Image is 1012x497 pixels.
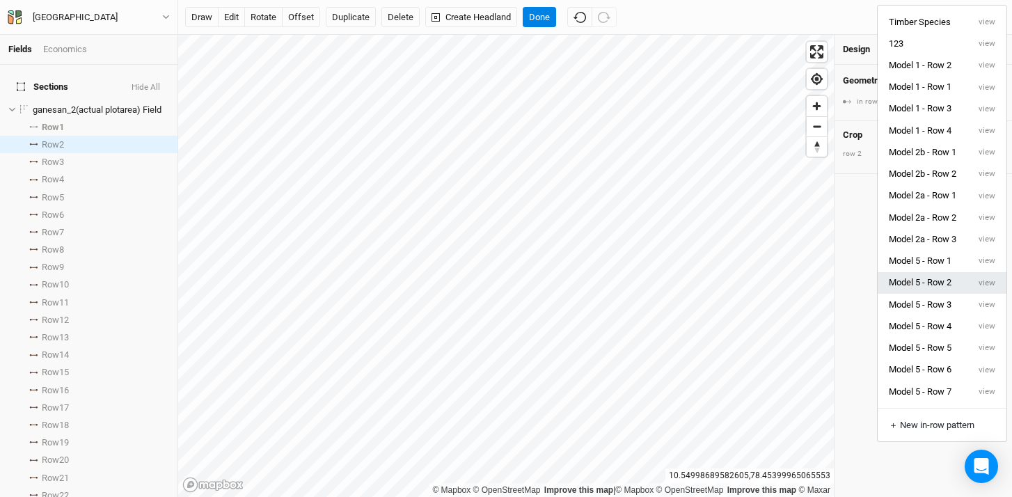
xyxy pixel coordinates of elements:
button: view [968,251,1006,272]
h4: Geometry [843,75,883,86]
div: row 2 [843,149,878,159]
button: view [968,338,1006,359]
span: Row 14 [42,349,69,361]
button: Model 5 - Row 6 [878,359,968,381]
button: Model 2a - Row 2 [878,207,968,228]
div: ganesan_2(actual plotarea) Field [33,104,169,116]
button: Redo (^Z) [592,7,617,28]
span: Zoom out [807,117,827,136]
button: view [968,272,1006,294]
span: Row 12 [42,315,69,326]
span: Row 3 [42,157,64,168]
span: Sections [17,81,68,93]
button: Reset bearing to north [807,136,827,157]
button: Model 2b - Row 1 [878,141,968,163]
button: Done [523,7,556,28]
a: Mapbox [432,485,471,495]
span: Row 8 [42,244,64,255]
button: view [968,359,1006,381]
span: Row 19 [42,437,69,448]
div: Design [843,43,870,56]
button: view [968,315,1006,337]
span: Row 10 [42,279,69,290]
button: Model 5 - Row 2 [878,272,968,294]
button: Model 2b - Row 2 [878,164,968,185]
button: Model 5 - Row 1 [878,251,968,272]
button: view [968,77,1006,98]
span: Row 5 [42,192,64,203]
div: Open Intercom Messenger [965,450,998,483]
span: Row 9 [42,262,64,273]
a: Improve this map [544,485,613,495]
div: | [432,483,830,497]
div: in row [843,97,904,107]
span: Row 18 [42,420,69,431]
button: view [968,33,1006,54]
button: Create Headland [425,7,517,28]
button: draw [185,7,219,28]
a: Fields [8,44,32,54]
button: Model 1 - Row 4 [878,120,968,141]
h4: Crop [843,129,862,141]
button: Model 1 - Row 1 [878,77,968,98]
button: Model 2a - Row 3 [878,228,968,250]
button: Zoom out [807,116,827,136]
button: view [968,141,1006,163]
div: Tamil Nadu [33,10,118,24]
button: Model 5 - Row 4 [878,315,968,337]
span: Row 1 [42,122,64,133]
span: Row 2 [42,139,64,150]
button: Zoom in [807,96,827,116]
div: Economics [43,43,87,56]
button: Duplicate [326,7,376,28]
span: Row 21 [42,473,69,484]
div: ＋ New in-row pattern [889,419,995,432]
a: OpenStreetMap [473,485,541,495]
button: Model 5 - Row 5 [878,338,968,359]
button: [GEOGRAPHIC_DATA] [7,10,171,25]
button: view [968,207,1006,228]
span: Row 11 [42,297,69,308]
button: view [968,98,1006,120]
span: Reset bearing to north [807,137,827,157]
a: Improve this map [727,485,796,495]
button: Model 1 - Row 3 [878,98,968,120]
div: 10.54998689582605 , 78.45399965065553 [665,468,834,483]
button: Timber Species [878,11,968,33]
button: Undo (^z) [567,7,592,28]
span: Row 4 [42,174,64,185]
button: Model 5 - Row 3 [878,294,968,315]
button: 123 [878,33,968,54]
a: Maxar [798,485,830,495]
button: view [968,228,1006,250]
button: offset [282,7,320,28]
button: edit [218,7,245,28]
button: Find my location [807,69,827,89]
a: Mapbox logo [182,477,244,493]
button: view [968,185,1006,207]
canvas: Map [178,35,834,497]
button: rotate [244,7,283,28]
span: Row 20 [42,455,69,466]
a: Mapbox [615,485,654,495]
button: Model 2a - Row 1 [878,185,968,207]
span: ganesan_2(actual plotarea) Field [33,104,161,115]
a: OpenStreetMap [656,485,724,495]
button: Enter fullscreen [807,42,827,62]
button: Model 1 - Row 2 [878,54,968,76]
span: Row 6 [42,210,64,221]
button: view [968,294,1006,315]
span: Row 7 [42,227,64,238]
span: Row 13 [42,332,69,343]
button: view [968,381,1006,402]
button: view [968,11,1006,33]
button: view [968,164,1006,185]
button: Delete [381,7,420,28]
div: [GEOGRAPHIC_DATA] [33,10,118,24]
span: Row 15 [42,367,69,378]
button: view [968,54,1006,76]
span: Row 16 [42,385,69,396]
